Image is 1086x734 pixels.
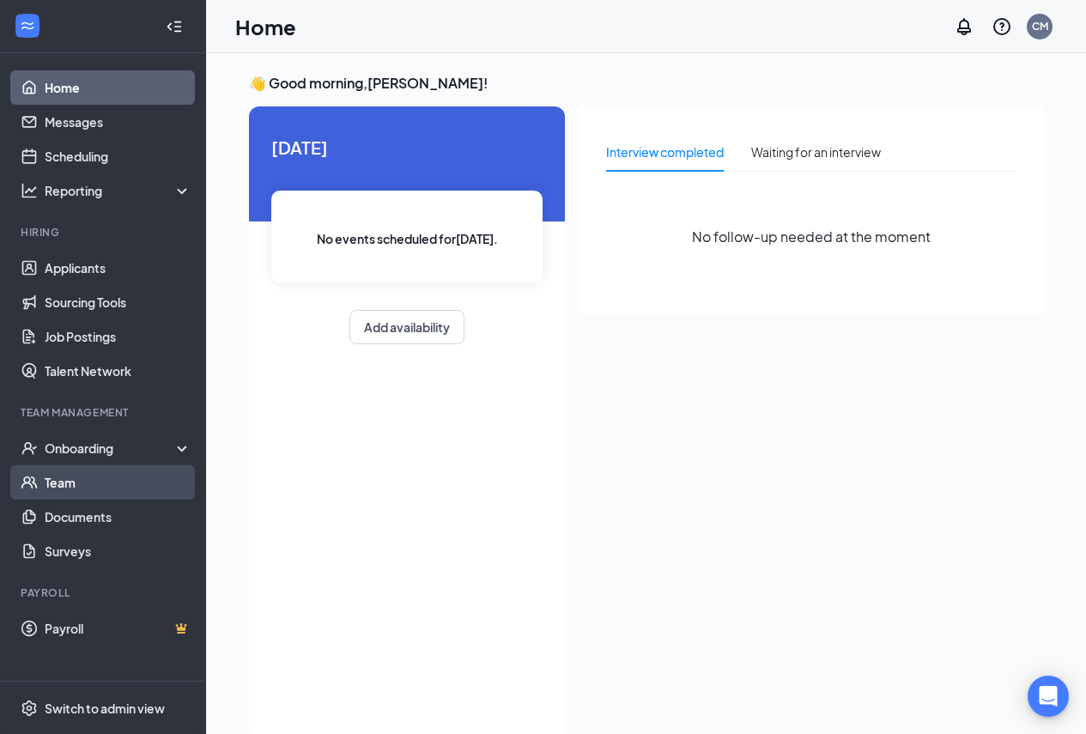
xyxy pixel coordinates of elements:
[45,285,191,319] a: Sourcing Tools
[271,134,543,161] span: [DATE]
[21,182,38,199] svg: Analysis
[45,70,191,105] a: Home
[992,16,1012,37] svg: QuestionInfo
[21,405,188,420] div: Team Management
[45,182,192,199] div: Reporting
[954,16,974,37] svg: Notifications
[166,18,183,35] svg: Collapse
[1032,19,1048,33] div: CM
[21,440,38,457] svg: UserCheck
[1028,676,1069,717] div: Open Intercom Messenger
[45,354,191,388] a: Talent Network
[606,143,724,161] div: Interview completed
[45,700,165,717] div: Switch to admin view
[45,440,177,457] div: Onboarding
[317,229,498,248] span: No events scheduled for [DATE] .
[45,611,191,646] a: PayrollCrown
[45,319,191,354] a: Job Postings
[692,226,931,247] span: No follow-up needed at the moment
[249,74,1043,93] h3: 👋 Good morning, [PERSON_NAME] !
[45,500,191,534] a: Documents
[751,143,881,161] div: Waiting for an interview
[21,225,188,240] div: Hiring
[45,534,191,568] a: Surveys
[45,251,191,285] a: Applicants
[349,310,464,344] button: Add availability
[45,139,191,173] a: Scheduling
[45,105,191,139] a: Messages
[45,465,191,500] a: Team
[21,700,38,717] svg: Settings
[235,12,296,41] h1: Home
[21,585,188,600] div: Payroll
[19,17,36,34] svg: WorkstreamLogo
